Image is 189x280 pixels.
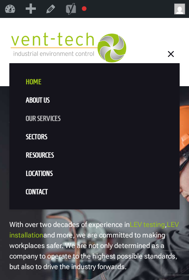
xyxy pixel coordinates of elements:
[18,110,171,128] a: Our Services
[18,146,171,165] a: Resources
[130,220,165,229] a: LEV testing
[9,219,180,272] p: With over two decades of experience in , and more, we are committed to making workplaces safer. W...
[18,73,171,91] a: Home
[18,91,171,110] a: About us
[9,32,126,62] img: 2023-09-27T08_35_16.549ZVENT-TECH---Clear-background
[18,183,171,201] a: Contact
[18,165,171,183] a: Locations
[82,6,87,11] div: Focus keyphrase not set
[18,128,171,146] a: Sectors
